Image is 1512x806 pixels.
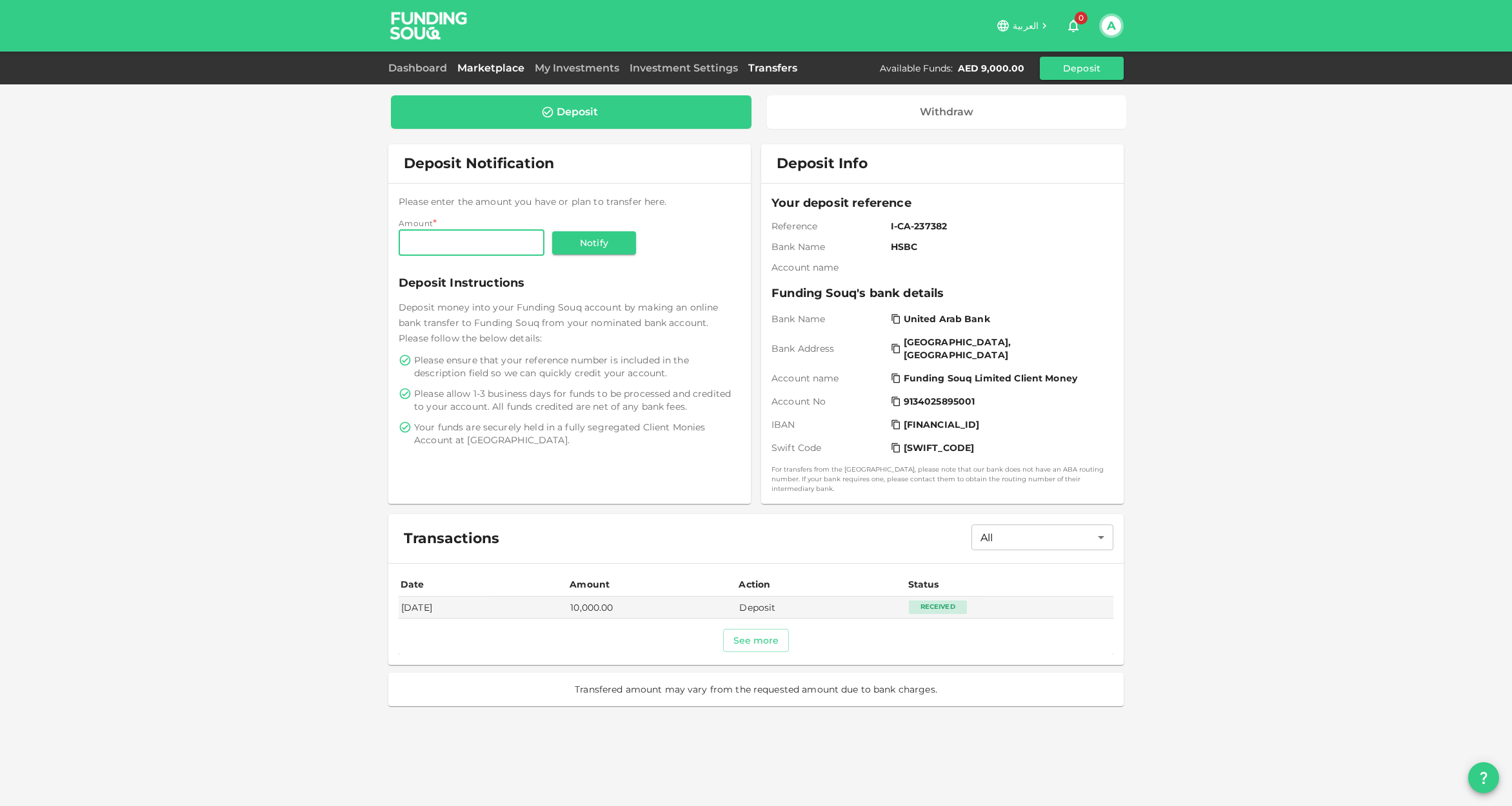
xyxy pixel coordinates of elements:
span: العربية [1013,20,1039,32]
a: Investment Settings [624,62,743,74]
span: Deposit Info [777,155,868,173]
span: Deposit Instructions [399,274,741,292]
td: [DATE] [399,597,568,618]
div: All [971,524,1113,550]
button: See more [723,629,790,652]
a: My Investments [530,62,624,74]
button: 0 [1060,13,1086,39]
span: Transactions [404,530,499,548]
button: Notify [552,231,636,254]
div: Status [908,577,940,592]
span: 0 [1075,12,1088,24]
span: Bank Name [771,240,886,253]
span: Transfered amount may vary from the requested amount due to bank charges. [575,683,937,696]
button: question [1468,762,1499,793]
span: Funding Souq Limited Client Money [904,372,1077,385]
span: 9134025895001 [904,395,975,408]
span: [FINANCIAL_ID] [904,418,980,431]
span: Reference [771,220,886,233]
div: Received [909,600,967,613]
td: Deposit [737,597,906,618]
div: Date [401,577,426,592]
a: Deposit [391,95,751,129]
td: 10,000.00 [568,597,737,618]
div: Available Funds : [880,62,953,75]
span: Account name [771,372,886,385]
div: Amount [570,577,610,592]
span: [GEOGRAPHIC_DATA], [GEOGRAPHIC_DATA] [904,336,1106,361]
span: Please enter the amount you have or plan to transfer here. [399,196,667,207]
span: Deposit money into your Funding Souq account by making an online bank transfer to Funding Souq fr... [399,302,718,344]
button: A [1102,16,1121,35]
div: Action [739,577,771,592]
div: Withdraw [920,106,973,119]
input: amount [399,230,544,256]
span: Your deposit reference [771,194,1113,212]
div: Deposit [557,106,598,119]
span: Bank Address [771,342,886,355]
span: Your funds are securely held in a fully segregated Client Monies Account at [GEOGRAPHIC_DATA]. [414,421,738,446]
span: Bank Name [771,312,886,325]
span: Account name [771,261,886,274]
span: United Arab Bank [904,312,990,325]
div: AED 9,000.00 [958,62,1024,75]
a: Transfers [743,62,802,74]
span: Please ensure that your reference number is included in the description field so we can quickly c... [414,354,738,379]
small: For transfers from the [GEOGRAPHIC_DATA], please note that our bank does not have an ABA routing ... [771,465,1113,494]
span: I-CA-237382 [891,220,1108,233]
span: Please allow 1-3 business days for funds to be processed and credited to your account. All funds ... [414,387,738,413]
a: Withdraw [767,95,1127,129]
a: Dashboard [388,62,452,74]
span: Deposit Notification [404,155,554,172]
button: Deposit [1040,57,1124,80]
span: [SWIFT_CODE] [904,441,975,454]
span: Funding Souq's bank details [771,284,1113,302]
a: Marketplace [452,62,530,74]
span: IBAN [771,418,886,431]
span: Swift Code [771,441,886,454]
span: Amount [399,218,433,228]
span: Account No [771,395,886,408]
span: HSBC [891,240,1108,253]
